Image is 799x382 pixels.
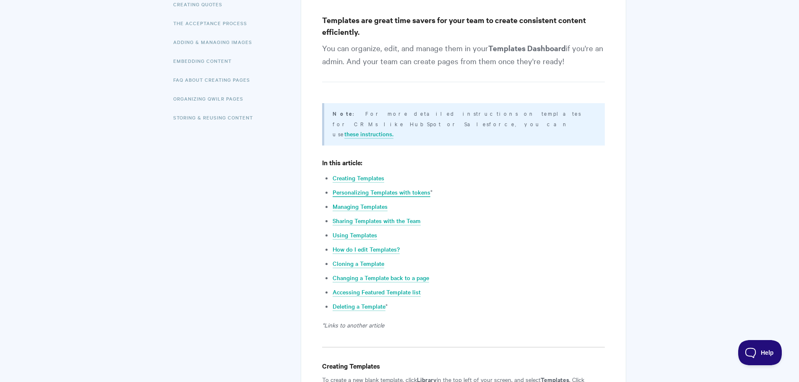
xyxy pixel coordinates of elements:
[173,109,259,126] a: Storing & Reusing Content
[333,188,430,197] a: Personalizing Templates with tokens
[333,288,421,297] a: Accessing Featured Template list
[333,216,421,226] a: Sharing Templates with the Team
[322,158,362,167] strong: In this article:
[322,361,604,371] h4: Creating Templates
[333,109,353,117] b: Note
[173,71,256,88] a: FAQ About Creating Pages
[333,259,384,268] a: Cloning a Template
[322,321,384,329] em: *Links to another article
[333,174,384,183] a: Creating Templates
[333,245,400,254] a: How do I edit Templates?
[344,130,393,139] a: these instructions.
[173,52,238,69] a: Embedding Content
[322,42,604,82] p: You can organize, edit, and manage them in your if you're an admin. And your team can create page...
[333,273,429,283] a: Changing a Template back to a page
[333,231,377,240] a: Using Templates
[173,90,250,107] a: Organizing Qwilr Pages
[333,108,594,139] p: : For more detailed instructions on templates for CRMs like HubSpot or Salesforce, you can use
[333,302,385,311] a: Deleting a Template
[738,340,782,365] iframe: Toggle Customer Support
[322,14,604,38] h3: Templates are great time savers for your team to create consistent content efficiently.
[488,43,566,53] strong: Templates Dashboard
[173,34,258,50] a: Adding & Managing Images
[333,202,388,211] a: Managing Templates
[173,15,253,31] a: The Acceptance Process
